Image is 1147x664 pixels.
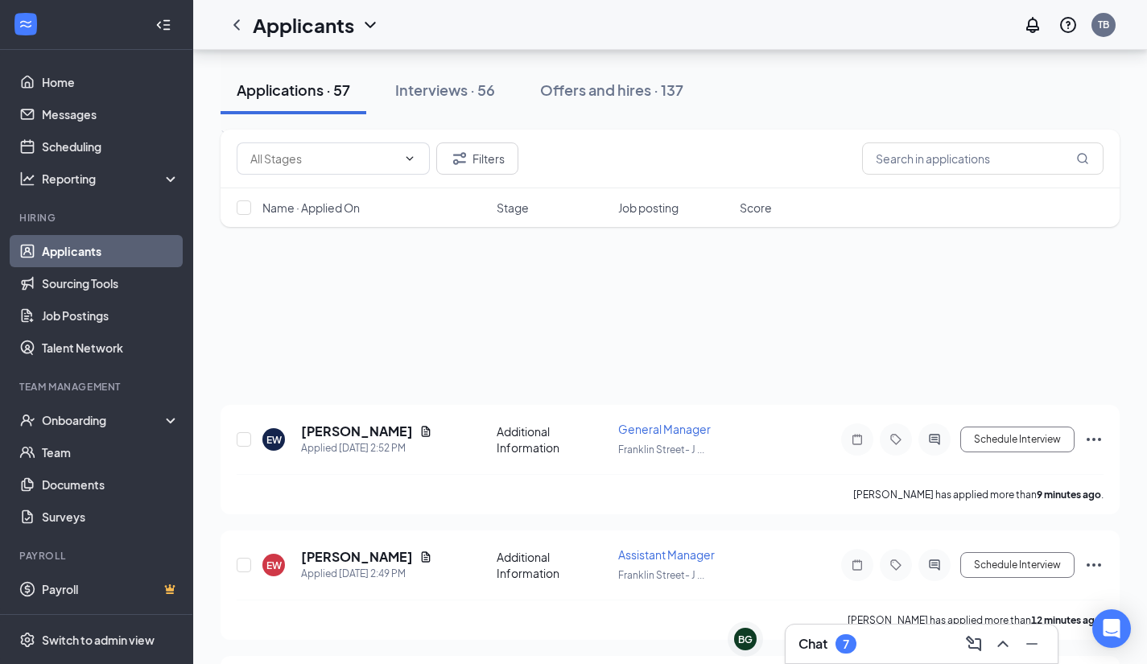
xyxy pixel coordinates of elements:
svg: Document [419,551,432,563]
button: Filter Filters [436,142,518,175]
span: Job posting [618,200,679,216]
svg: QuestionInfo [1058,15,1078,35]
svg: ActiveChat [925,559,944,571]
svg: Ellipses [1084,555,1104,575]
svg: ChevronUp [993,634,1013,654]
svg: Tag [886,559,906,571]
a: Talent Network [42,332,179,364]
a: Applicants [42,235,179,267]
span: Assistant Manager [618,547,715,562]
input: Search in applications [862,142,1104,175]
b: 12 minutes ago [1031,614,1101,626]
a: Job Postings [42,299,179,332]
div: Switch to admin view [42,632,155,648]
a: Sourcing Tools [42,267,179,299]
svg: Notifications [1023,15,1042,35]
h5: [PERSON_NAME] [301,423,413,440]
h1: Applicants [253,11,354,39]
svg: ChevronDown [403,152,416,165]
span: General Manager [618,422,711,436]
div: Interviews · 56 [395,80,495,100]
div: Additional Information [497,423,609,456]
p: [PERSON_NAME] has applied more than . [848,613,1104,627]
svg: Settings [19,632,35,648]
svg: ComposeMessage [964,634,984,654]
div: 7 [843,637,849,651]
svg: WorkstreamLogo [18,16,34,32]
div: Open Intercom Messenger [1092,609,1131,648]
svg: Ellipses [1084,430,1104,449]
div: BG [738,633,753,646]
button: Minimize [1019,631,1045,657]
h5: [PERSON_NAME] [301,548,413,566]
span: Stage [497,200,529,216]
svg: MagnifyingGlass [1076,152,1089,165]
div: Applied [DATE] 2:52 PM [301,440,432,456]
div: Payroll [19,549,176,563]
div: Applications · 57 [237,80,350,100]
div: Offers and hires · 137 [540,80,683,100]
svg: Filter [450,149,469,168]
span: Score [740,200,772,216]
h3: Chat [798,635,827,653]
div: Hiring [19,211,176,225]
svg: Note [848,559,867,571]
button: Schedule Interview [960,552,1075,578]
p: [PERSON_NAME] has applied more than . [853,488,1104,501]
a: Documents [42,468,179,501]
a: PayrollCrown [42,573,179,605]
div: Team Management [19,380,176,394]
span: Franklin Street- J ... [618,569,704,581]
div: Applied [DATE] 2:49 PM [301,566,432,582]
svg: ChevronDown [361,15,380,35]
a: Team [42,436,179,468]
div: EW [266,433,282,447]
svg: Collapse [155,17,171,33]
svg: Document [419,425,432,438]
svg: Tag [886,433,906,446]
svg: Note [848,433,867,446]
a: Scheduling [42,130,179,163]
svg: UserCheck [19,412,35,428]
div: Reporting [42,171,180,187]
input: All Stages [250,150,397,167]
svg: Minimize [1022,634,1042,654]
a: Home [42,66,179,98]
svg: ChevronLeft [227,15,246,35]
svg: Analysis [19,171,35,187]
div: TB [1098,18,1109,31]
div: EW [266,559,282,572]
div: Onboarding [42,412,166,428]
svg: ActiveChat [925,433,944,446]
button: Schedule Interview [960,427,1075,452]
div: Additional Information [497,549,609,581]
span: Name · Applied On [262,200,360,216]
b: 9 minutes ago [1037,489,1101,501]
a: Messages [42,98,179,130]
button: ComposeMessage [961,631,987,657]
button: ChevronUp [990,631,1016,657]
a: Surveys [42,501,179,533]
span: Franklin Street- J ... [618,443,704,456]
